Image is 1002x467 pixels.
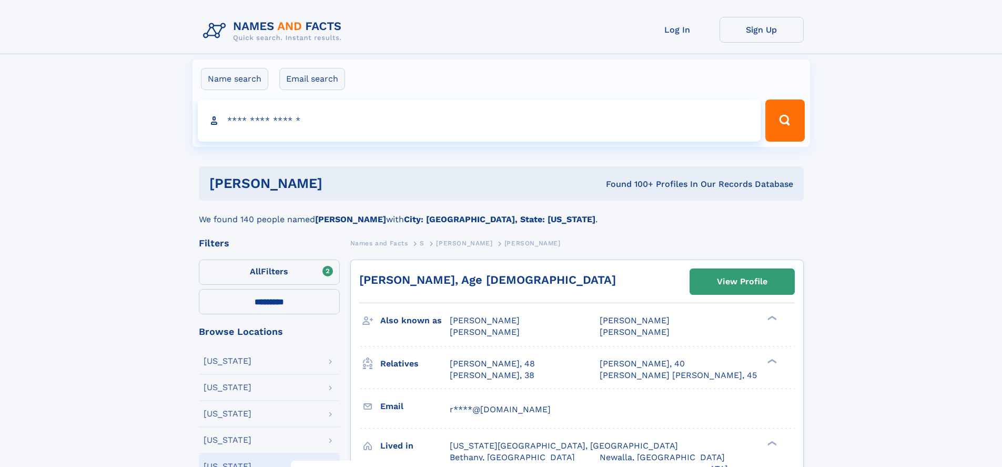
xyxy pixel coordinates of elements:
[201,68,268,90] label: Name search
[199,17,350,45] img: Logo Names and Facts
[600,327,670,337] span: [PERSON_NAME]
[350,236,408,250] a: Names and Facts
[635,17,720,43] a: Log In
[600,370,757,381] a: [PERSON_NAME] [PERSON_NAME], 45
[450,358,535,370] a: [PERSON_NAME], 48
[450,441,678,451] span: [US_STATE][GEOGRAPHIC_DATA], [GEOGRAPHIC_DATA]
[380,437,450,455] h3: Lived in
[690,269,794,294] a: View Profile
[209,177,464,190] h1: [PERSON_NAME]
[250,266,261,276] span: All
[765,100,804,142] button: Search Button
[436,236,492,250] a: [PERSON_NAME]
[450,315,520,325] span: [PERSON_NAME]
[380,355,450,373] h3: Relatives
[765,357,777,364] div: ❯
[450,327,520,337] span: [PERSON_NAME]
[765,315,777,322] div: ❯
[198,100,761,142] input: search input
[204,357,251,365] div: [US_STATE]
[359,273,616,286] a: [PERSON_NAME], Age [DEMOGRAPHIC_DATA]
[204,410,251,418] div: [US_STATE]
[199,239,340,248] div: Filters
[199,201,804,226] div: We found 140 people named with .
[404,214,595,224] b: City: [GEOGRAPHIC_DATA], State: [US_STATE]
[380,398,450,415] h3: Email
[279,68,345,90] label: Email search
[450,370,534,381] a: [PERSON_NAME], 38
[600,315,670,325] span: [PERSON_NAME]
[717,270,767,294] div: View Profile
[436,240,492,247] span: [PERSON_NAME]
[420,236,424,250] a: S
[504,240,561,247] span: [PERSON_NAME]
[204,436,251,444] div: [US_STATE]
[600,358,685,370] a: [PERSON_NAME], 40
[199,327,340,336] div: Browse Locations
[315,214,386,224] b: [PERSON_NAME]
[199,260,340,285] label: Filters
[450,452,575,462] span: Bethany, [GEOGRAPHIC_DATA]
[720,17,804,43] a: Sign Up
[420,240,424,247] span: S
[204,383,251,392] div: [US_STATE]
[765,440,777,446] div: ❯
[600,452,725,462] span: Newalla, [GEOGRAPHIC_DATA]
[380,312,450,330] h3: Also known as
[464,178,793,190] div: Found 100+ Profiles In Our Records Database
